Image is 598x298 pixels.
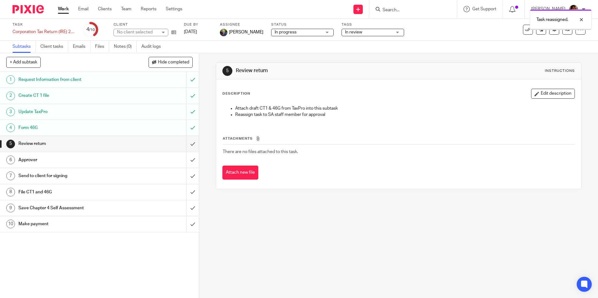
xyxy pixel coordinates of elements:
div: 3 [6,107,15,116]
h1: Request Information from client [18,75,126,84]
a: Settings [166,6,182,12]
button: Edit description [531,89,575,99]
p: Description [222,91,250,96]
p: Task reassigned. [536,17,568,23]
label: Assignee [220,22,263,27]
span: There are no files attached to this task. [223,150,298,154]
button: Hide completed [149,57,193,67]
h1: Approver [18,155,126,165]
div: Corporation Tax Return (IRE) 2023 [13,29,75,35]
label: Task [13,22,75,27]
span: Attachments [223,137,253,140]
button: + Add subtask [6,57,41,67]
span: Hide completed [158,60,189,65]
div: 1 [6,75,15,84]
a: Client tasks [40,41,68,53]
div: 6 [6,156,15,164]
div: 5 [222,66,232,76]
a: Subtasks [13,41,36,53]
a: Clients [98,6,112,12]
div: 8 [6,188,15,196]
small: /10 [89,28,95,32]
span: In review [345,30,362,34]
div: 2 [6,92,15,100]
h1: Send to client for signing [18,171,126,181]
a: Reports [141,6,156,12]
h1: Save Chapter 4 Self Assessment [18,203,126,213]
h1: Update TaxPro [18,107,126,117]
a: Audit logs [141,41,165,53]
div: No client selected [117,29,158,35]
span: [DATE] [184,30,197,34]
span: [PERSON_NAME] [229,29,263,35]
a: Work [58,6,69,12]
p: Reassign task to SA staff member for approval [235,112,574,118]
label: Status [271,22,334,27]
h1: Create CT 1 file [18,91,126,100]
h1: Review return [18,139,126,148]
img: Arvinder.jpeg [569,4,579,14]
h1: Review return [236,67,412,74]
h1: Form 46G [18,123,126,132]
div: Instructions [545,68,575,73]
div: 4 [6,123,15,132]
span: In progress [275,30,296,34]
label: Due by [184,22,212,27]
a: Emails [73,41,90,53]
div: 4 [86,26,95,33]
img: download.png [220,29,227,36]
a: Files [95,41,109,53]
a: Notes (0) [114,41,137,53]
label: Client [114,22,176,27]
button: Attach new file [222,166,258,180]
div: 9 [6,204,15,212]
div: 5 [6,140,15,148]
h1: Make payment [18,219,126,229]
div: 7 [6,171,15,180]
a: Team [121,6,131,12]
h1: File CT1 and 46G [18,187,126,197]
a: Email [78,6,89,12]
p: Attach draft CT1 & 46G from TaxPro into this subtask [235,105,574,112]
img: Pixie [13,5,44,13]
div: 10 [6,220,15,228]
